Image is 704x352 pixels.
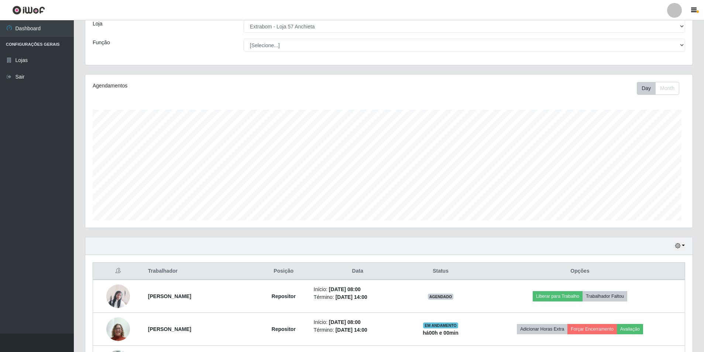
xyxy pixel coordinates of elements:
th: Data [309,263,406,280]
strong: [PERSON_NAME] [148,293,191,299]
img: CoreUI Logo [12,6,45,15]
li: Término: [314,293,402,301]
span: EM ANDAMENTO [423,322,458,328]
th: Trabalhador [144,263,258,280]
img: 1751480704015.jpeg [106,284,130,308]
strong: Repositor [272,326,296,332]
time: [DATE] 14:00 [336,294,367,300]
time: [DATE] 08:00 [329,319,361,325]
time: [DATE] 14:00 [336,327,367,333]
button: Liberar para Trabalho [533,291,583,301]
label: Loja [93,20,102,28]
time: [DATE] 08:00 [329,286,361,292]
img: 1758732017392.jpeg [106,313,130,345]
button: Trabalhador Faltou [583,291,627,301]
span: AGENDADO [428,294,454,300]
button: Month [655,82,679,95]
button: Day [637,82,656,95]
strong: Repositor [272,293,296,299]
strong: [PERSON_NAME] [148,326,191,332]
strong: há 00 h e 00 min [423,330,459,336]
div: First group [637,82,679,95]
li: Início: [314,286,402,293]
th: Status [406,263,475,280]
button: Avaliação [617,324,643,334]
div: Agendamentos [93,82,333,90]
button: Adicionar Horas Extra [517,324,567,334]
button: Forçar Encerramento [567,324,617,334]
li: Término: [314,326,402,334]
th: Opções [475,263,685,280]
th: Posição [258,263,309,280]
div: Toolbar with button groups [637,82,685,95]
li: Início: [314,318,402,326]
label: Função [93,39,110,46]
